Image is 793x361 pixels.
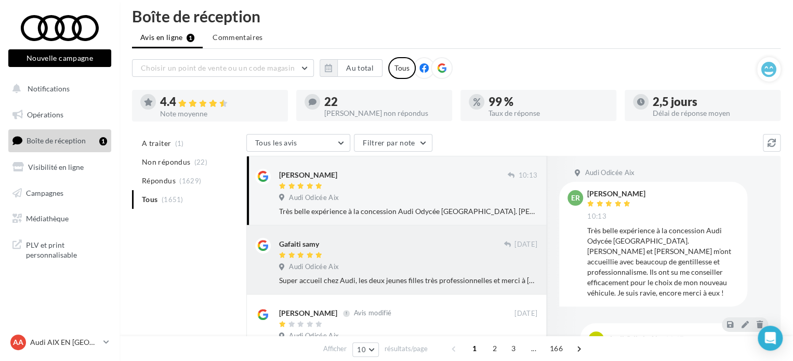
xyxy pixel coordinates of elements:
span: résultats/page [385,344,428,354]
span: 3 [505,340,522,357]
span: Visibilité en ligne [28,163,84,171]
div: Très belle expérience à la concession Audi Odycée [GEOGRAPHIC_DATA]. [PERSON_NAME] et [PERSON_NAM... [279,206,537,217]
p: Audi AIX EN [GEOGRAPHIC_DATA] [30,337,99,347]
div: Taux de réponse [488,110,608,117]
a: Médiathèque [6,208,113,230]
div: [PERSON_NAME] [279,170,337,180]
button: Filtrer par note [354,134,432,152]
span: Boîte de réception [27,136,86,145]
div: 99 % [488,96,608,108]
span: ... [525,340,542,357]
span: Choisir un point de vente ou un code magasin [141,63,295,72]
span: A traiter [142,138,171,149]
span: AO [591,334,602,344]
span: Audi Odicée Aix [289,331,339,341]
button: Au total [337,59,382,77]
span: 1 [466,340,483,357]
span: AA [13,337,23,347]
a: Opérations [6,104,113,126]
span: Commentaires [213,32,262,43]
div: Délai de réponse moyen [653,110,772,117]
div: Super accueil chez Audi, les deux jeunes filles très professionnelles et merci à [GEOGRAPHIC_DATA... [279,275,537,286]
span: 10 [357,345,366,354]
a: AA Audi AIX EN [GEOGRAPHIC_DATA] [8,332,111,352]
span: Campagnes [26,188,63,197]
span: ER [571,193,580,203]
div: 22 [324,96,444,108]
button: Tous les avis [246,134,350,152]
span: 10:13 [518,171,537,180]
button: Notifications [6,78,109,100]
span: (22) [194,158,207,166]
div: [PERSON_NAME] [587,190,645,197]
span: 166 [546,340,567,357]
span: 10:13 [587,212,606,221]
span: Médiathèque [26,214,69,223]
span: [DATE] [514,240,537,249]
span: 2 [486,340,503,357]
div: Tous [388,57,416,79]
div: [PERSON_NAME] [279,308,337,318]
div: Très belle expérience à la concession Audi Odycée [GEOGRAPHIC_DATA]. [PERSON_NAME] et [PERSON_NAM... [587,225,739,298]
a: PLV et print personnalisable [6,234,113,264]
a: Boîte de réception1 [6,129,113,152]
a: Campagnes [6,182,113,204]
span: Non répondus [142,157,190,167]
span: Audi Odicée Aix [585,168,635,178]
span: Opérations [27,110,63,119]
div: Open Intercom Messenger [758,326,783,351]
div: Boîte de réception [132,8,781,24]
button: Choisir un point de vente ou un code magasin [132,59,314,77]
div: 4.4 [160,96,280,108]
span: Répondus [142,176,176,186]
span: Notifications [28,84,70,93]
span: (1629) [179,177,201,185]
button: Nouvelle campagne [8,49,111,67]
div: Note moyenne [160,110,280,117]
div: Audi Odicée Aix [608,335,661,342]
span: PLV et print personnalisable [26,238,107,260]
a: Visibilité en ligne [6,156,113,178]
div: [PERSON_NAME] non répondus [324,110,444,117]
button: 10 [352,342,379,357]
button: Au total [320,59,382,77]
span: Tous les avis [255,138,297,147]
span: [DATE] [514,309,537,318]
div: Gafaiti samy [279,239,319,249]
div: 2,5 jours [653,96,772,108]
span: Audi Odicée Aix [289,193,339,203]
span: (1) [175,139,184,148]
span: Avis modifié [353,309,391,317]
span: Afficher [323,344,347,354]
span: Audi Odicée Aix [289,262,339,272]
div: 1 [99,137,107,145]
